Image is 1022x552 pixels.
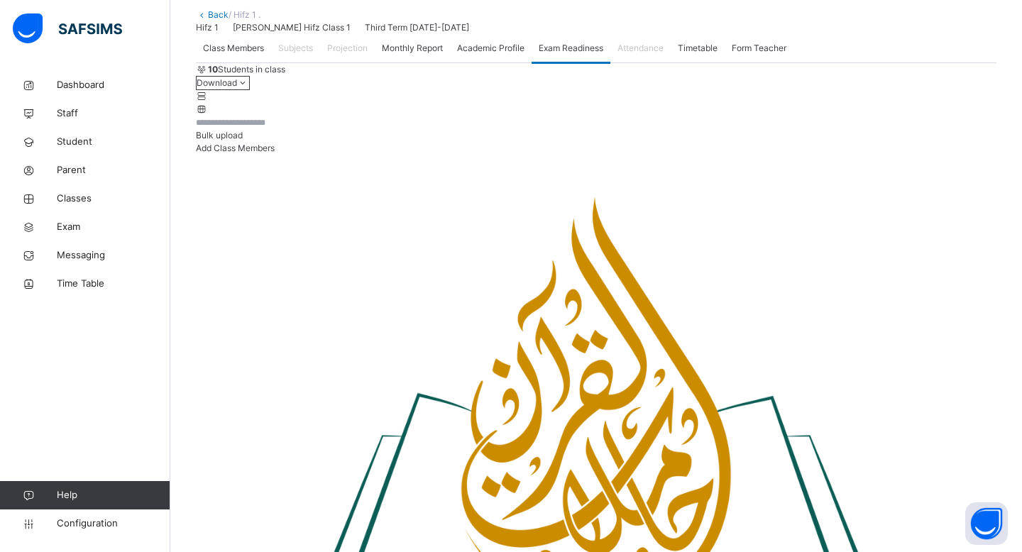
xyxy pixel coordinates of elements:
[382,42,443,55] span: Monthly Report
[965,502,1008,545] button: Open asap
[208,63,285,76] span: Students in class
[208,9,229,20] a: Back
[229,9,260,20] span: / Hifz 1 .
[208,64,218,74] b: 10
[57,78,170,92] span: Dashboard
[365,22,469,33] span: Third Term [DATE]-[DATE]
[617,42,664,55] span: Attendance
[278,42,313,55] span: Subjects
[197,77,237,88] span: Download
[57,106,170,121] span: Staff
[57,163,170,177] span: Parent
[732,42,786,55] span: Form Teacher
[203,42,264,55] span: Class Members
[327,42,368,55] span: Projection
[196,22,219,33] span: Hifz 1
[57,517,170,531] span: Configuration
[57,135,170,149] span: Student
[196,143,275,153] span: Add Class Members
[57,488,170,502] span: Help
[457,42,524,55] span: Academic Profile
[678,42,718,55] span: Timetable
[57,277,170,291] span: Time Table
[196,130,243,140] span: Bulk upload
[539,42,603,55] span: Exam Readiness
[57,192,170,206] span: Classes
[57,248,170,263] span: Messaging
[233,22,351,33] span: [PERSON_NAME] Hifz Class 1
[13,13,122,43] img: safsims
[57,220,170,234] span: Exam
